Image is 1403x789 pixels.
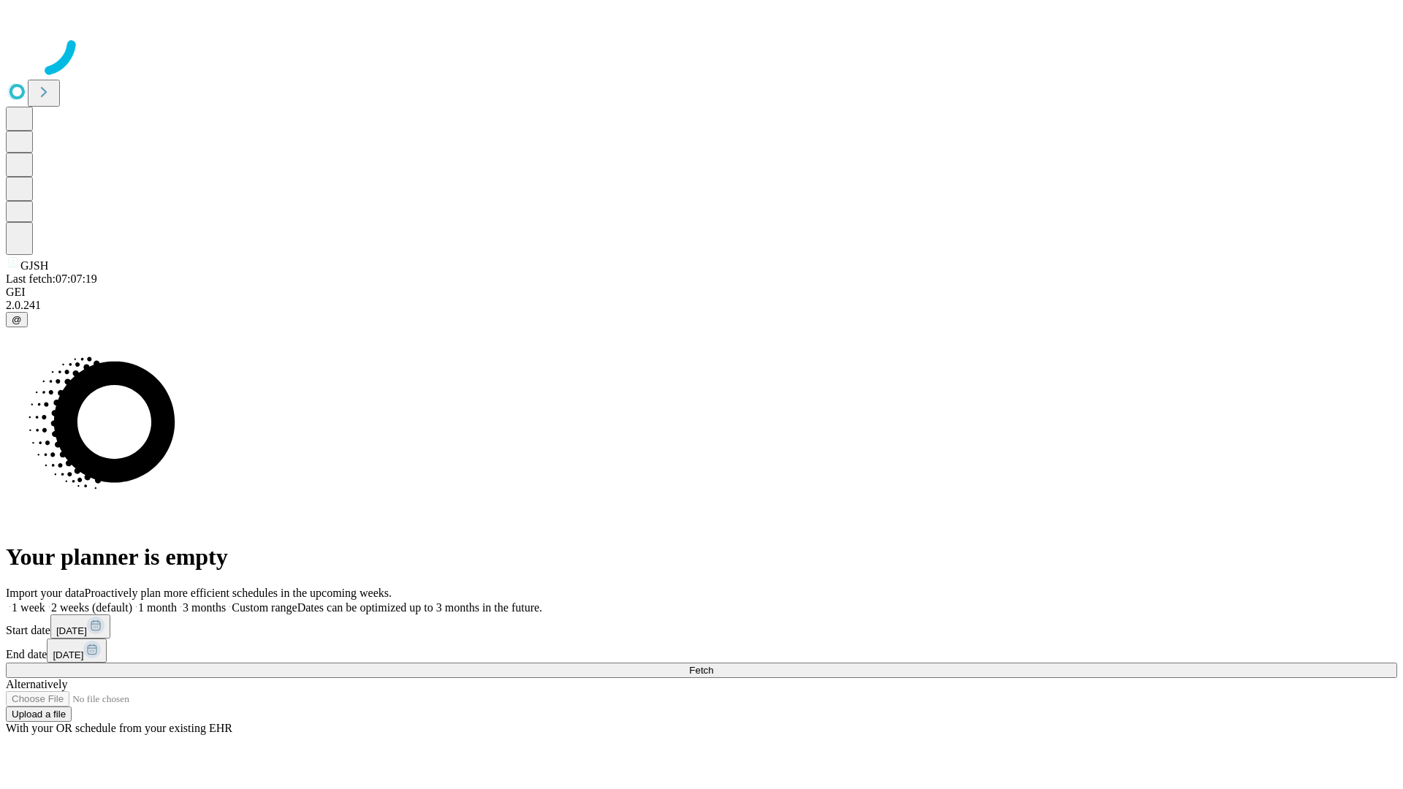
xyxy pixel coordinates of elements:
[6,706,72,722] button: Upload a file
[50,614,110,639] button: [DATE]
[53,649,83,660] span: [DATE]
[6,312,28,327] button: @
[183,601,226,614] span: 3 months
[47,639,107,663] button: [DATE]
[6,286,1397,299] div: GEI
[6,639,1397,663] div: End date
[51,601,132,614] span: 2 weeks (default)
[689,665,713,676] span: Fetch
[232,601,297,614] span: Custom range
[6,678,67,690] span: Alternatively
[6,614,1397,639] div: Start date
[6,587,85,599] span: Import your data
[297,601,542,614] span: Dates can be optimized up to 3 months in the future.
[20,259,48,272] span: GJSH
[6,272,97,285] span: Last fetch: 07:07:19
[6,299,1397,312] div: 2.0.241
[6,544,1397,571] h1: Your planner is empty
[6,663,1397,678] button: Fetch
[56,625,87,636] span: [DATE]
[12,314,22,325] span: @
[12,601,45,614] span: 1 week
[85,587,392,599] span: Proactively plan more efficient schedules in the upcoming weeks.
[6,722,232,734] span: With your OR schedule from your existing EHR
[138,601,177,614] span: 1 month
